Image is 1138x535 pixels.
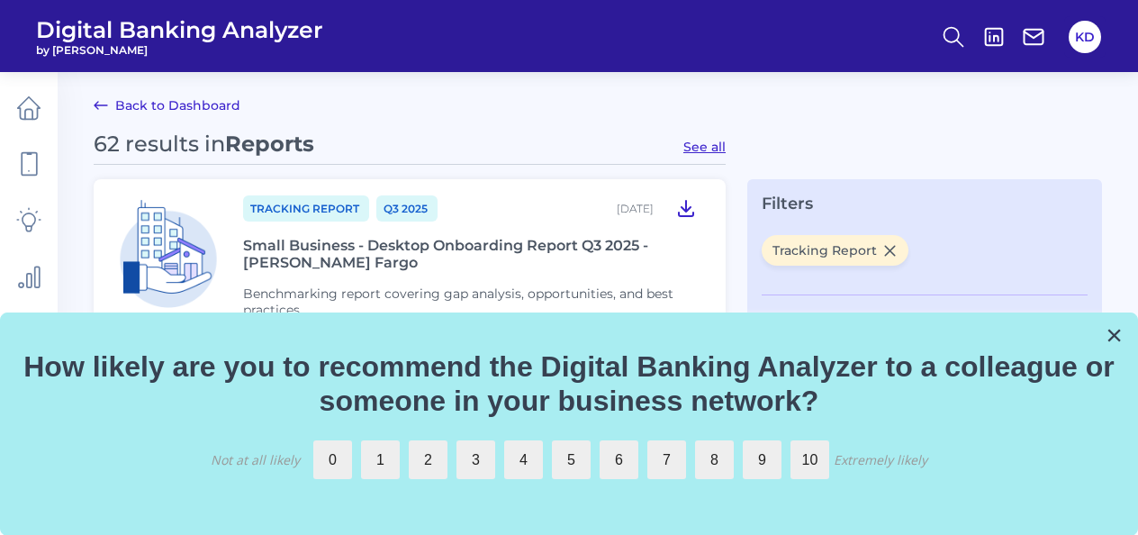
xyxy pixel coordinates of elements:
div: Extremely likely [834,451,927,468]
label: 0 [313,440,352,479]
img: Business Bank Account [108,194,229,314]
p: How likely are you to recommend the Digital Banking Analyzer to a colleague or someone in your bu... [23,349,1115,419]
div: [DATE] [617,202,654,215]
label: 7 [647,440,686,479]
label: 1 [361,440,400,479]
button: Small Business - Desktop Onboarding Report Q3 2025 - Wells Fargo [668,194,704,222]
span: Tracking Report [243,195,369,222]
span: Filters [762,194,813,213]
a: Back to Dashboard [94,95,240,116]
label: 9 [743,440,781,479]
label: 8 [695,440,734,479]
button: Close [1106,321,1123,349]
label: 10 [790,440,829,479]
label: 2 [409,440,447,479]
button: See all [683,139,726,155]
div: Small Business - Desktop Onboarding Report Q3 2025 - [PERSON_NAME] Fargo [243,237,704,271]
label: 6 [600,440,638,479]
span: Q3 2025 [376,195,438,222]
span: Tracking Report [762,235,908,266]
div: Not at all likely [211,451,300,468]
label: 4 [504,440,543,479]
span: Reports [225,131,314,157]
button: KD [1069,21,1101,53]
div: 62 results in [94,131,314,157]
span: Benchmarking report covering gap analysis, opportunities, and best practices [243,286,673,318]
span: Digital Banking Analyzer [36,16,323,43]
label: 3 [456,440,495,479]
label: 5 [552,440,591,479]
span: by [PERSON_NAME] [36,43,323,57]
